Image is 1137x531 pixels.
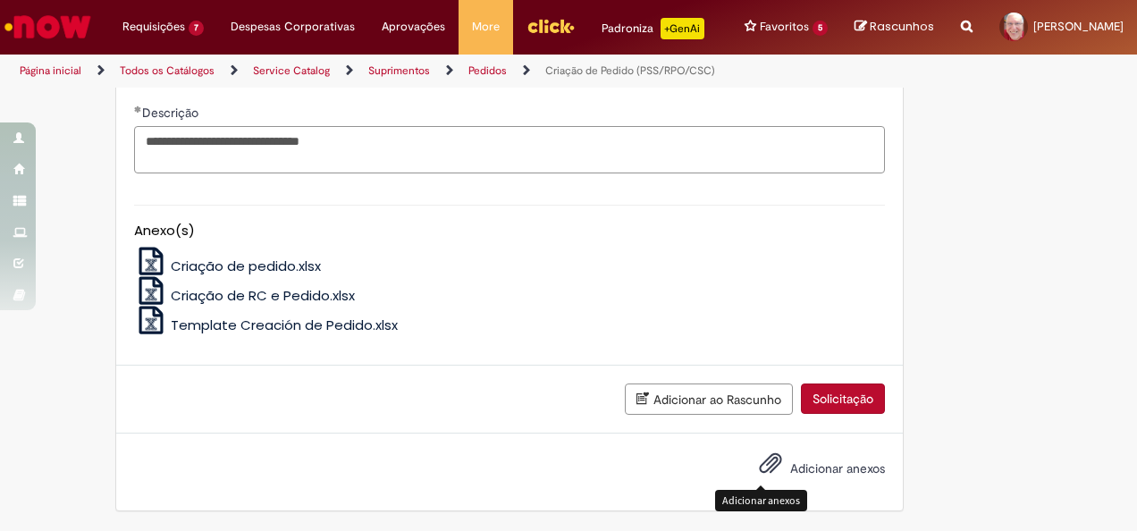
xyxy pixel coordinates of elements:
span: Adicionar anexos [790,460,885,476]
span: Descrição [142,105,202,121]
button: Adicionar ao Rascunho [625,383,793,415]
span: Criação de RC e Pedido.xlsx [171,286,355,305]
textarea: Descrição [134,126,885,173]
div: Adicionar anexos [715,490,807,510]
a: Suprimentos [368,63,430,78]
span: [PERSON_NAME] [1033,19,1124,34]
a: Pedidos [468,63,507,78]
button: Adicionar anexos [754,447,787,488]
img: ServiceNow [2,9,94,45]
img: click_logo_yellow_360x200.png [526,13,575,39]
a: Página inicial [20,63,81,78]
a: Todos os Catálogos [120,63,215,78]
button: Solicitação [801,383,885,414]
a: Criação de pedido.xlsx [134,257,322,275]
span: Aprovações [382,18,445,36]
span: Obrigatório Preenchido [134,105,142,113]
a: Rascunhos [855,19,934,36]
span: Requisições [122,18,185,36]
span: 7 [189,21,204,36]
span: Criação de pedido.xlsx [171,257,321,275]
a: Template Creación de Pedido.xlsx [134,316,399,334]
span: 5 [813,21,828,36]
h5: Anexo(s) [134,223,885,239]
a: Service Catalog [253,63,330,78]
div: Padroniza [602,18,704,39]
span: Favoritos [760,18,809,36]
span: Despesas Corporativas [231,18,355,36]
p: +GenAi [661,18,704,39]
span: Rascunhos [870,18,934,35]
span: More [472,18,500,36]
span: Template Creación de Pedido.xlsx [171,316,398,334]
a: Criação de RC e Pedido.xlsx [134,286,356,305]
a: Criação de Pedido (PSS/RPO/CSC) [545,63,715,78]
ul: Trilhas de página [13,55,745,88]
